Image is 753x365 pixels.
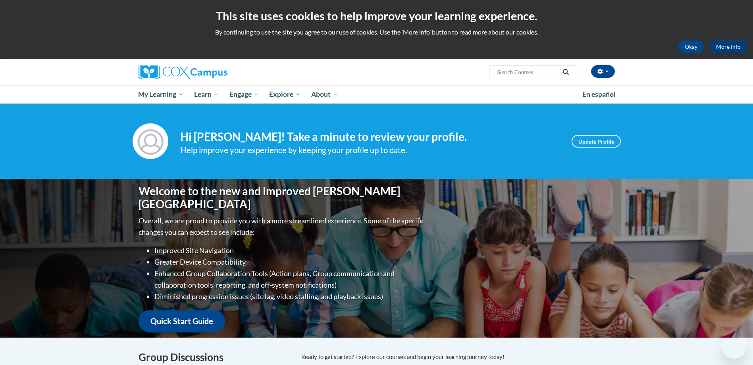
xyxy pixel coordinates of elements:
span: Learn [194,90,219,99]
iframe: Button to launch messaging window [721,333,747,359]
button: Okay [678,40,704,53]
li: Greater Device Compatibility [154,256,426,268]
h1: Welcome to the new and improved [PERSON_NAME][GEOGRAPHIC_DATA] [139,184,426,211]
span: En español [582,90,616,98]
img: Profile Image [133,123,168,159]
li: Enhanced Group Collaboration Tools (Action plans, Group communication and collaboration tools, re... [154,268,426,291]
a: Update Profile [572,135,621,148]
a: En español [577,86,621,103]
button: Search [560,67,572,77]
li: Improved Site Navigation [154,245,426,256]
a: Explore [264,85,306,104]
img: Cox Campus [139,65,227,79]
span: Engage [229,90,259,99]
input: Search Courses [496,67,560,77]
p: By continuing to use the site you agree to our use of cookies. Use the ‘More info’ button to read... [6,28,747,36]
div: Main menu [127,85,627,104]
a: Engage [224,85,264,104]
div: Help improve your experience by keeping your profile up to date. [180,144,560,157]
li: Diminished progression issues (site lag, video stalling, and playback issues) [154,291,426,302]
a: More Info [710,40,747,53]
a: Cox Campus [139,65,289,79]
h4: Group Discussions [139,350,289,365]
button: Account Settings [591,65,615,78]
span: About [311,90,338,99]
span: Explore [269,90,301,99]
p: Overall, we are proud to provide you with a more streamlined experience. Some of the specific cha... [139,215,426,238]
h4: Hi [PERSON_NAME]! Take a minute to review your profile. [180,130,560,144]
a: About [306,85,343,104]
h2: This site uses cookies to help improve your learning experience. [6,8,747,24]
a: Quick Start Guide [139,310,225,332]
span: My Learning [138,90,184,99]
a: Learn [189,85,224,104]
a: My Learning [133,85,189,104]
